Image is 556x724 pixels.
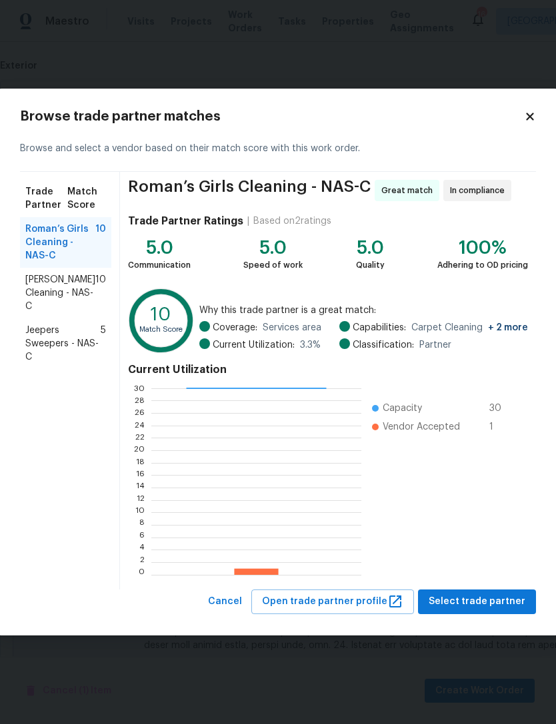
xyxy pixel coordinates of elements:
text: 14 [136,484,145,492]
text: 26 [135,409,145,417]
span: Jeepers Sweepers - NAS-C [25,324,101,364]
span: Why this trade partner is a great match: [199,304,528,317]
span: Current Utilization: [213,338,295,352]
text: 10 [135,508,145,516]
span: 10 [95,273,106,313]
div: Based on 2 ratings [253,214,331,228]
span: Open trade partner profile [262,593,403,610]
span: + 2 more [488,323,528,332]
text: 30 [134,384,145,392]
text: 20 [134,446,145,454]
span: Capabilities: [353,321,406,334]
span: Select trade partner [429,593,525,610]
text: 8 [139,521,145,529]
span: Great match [381,184,438,197]
span: 30 [489,402,511,415]
span: Classification: [353,338,414,352]
div: 100% [437,241,528,254]
text: 10 [151,306,171,324]
div: 5.0 [243,241,303,254]
text: 4 [139,545,145,553]
span: Trade Partner [25,185,67,212]
text: 22 [135,434,145,442]
h4: Trade Partner Ratings [128,214,243,228]
span: [PERSON_NAME] Cleaning - NAS-C [25,273,95,313]
div: 5.0 [128,241,191,254]
div: Communication [128,258,191,272]
div: 5.0 [356,241,385,254]
div: Browse and select a vendor based on their match score with this work order. [20,126,536,172]
div: Speed of work [243,258,303,272]
button: Cancel [203,589,247,614]
h4: Current Utilization [128,363,528,376]
span: 5 [101,324,106,364]
div: | [243,214,253,228]
span: 1 [489,420,511,434]
span: Roman’s Girls Cleaning - NAS-C [25,222,95,262]
span: Coverage: [213,321,257,334]
text: 6 [139,534,145,542]
span: Roman’s Girls Cleaning - NAS-C [128,180,371,201]
span: Capacity [383,402,422,415]
span: 10 [95,222,106,262]
text: 16 [136,471,145,479]
span: Vendor Accepted [383,420,460,434]
span: Partner [419,338,451,352]
span: Carpet Cleaning [411,321,528,334]
text: 12 [137,496,145,504]
text: 18 [136,459,145,467]
span: In compliance [450,184,510,197]
button: Select trade partner [418,589,536,614]
div: Adhering to OD pricing [437,258,528,272]
button: Open trade partner profile [251,589,414,614]
div: Quality [356,258,385,272]
text: 2 [140,558,145,566]
text: Match Score [139,326,183,333]
text: 28 [135,396,145,404]
text: 0 [139,571,145,579]
text: 24 [135,422,145,430]
span: 3.3 % [300,338,321,352]
span: Cancel [208,593,242,610]
h2: Browse trade partner matches [20,110,524,123]
span: Match Score [67,185,106,212]
span: Services area [263,321,321,334]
